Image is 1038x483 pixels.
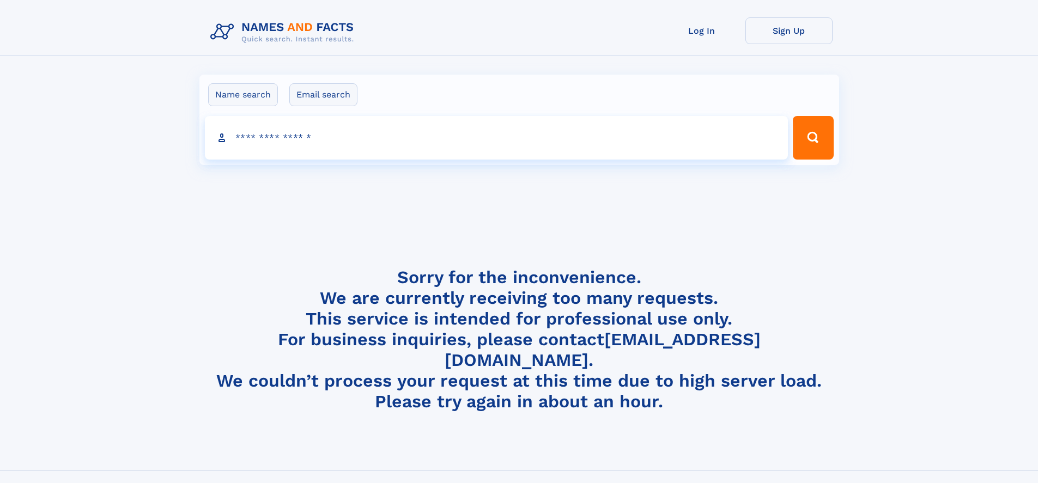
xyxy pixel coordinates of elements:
[445,329,761,370] a: [EMAIL_ADDRESS][DOMAIN_NAME]
[205,116,788,160] input: search input
[206,17,363,47] img: Logo Names and Facts
[745,17,833,44] a: Sign Up
[793,116,833,160] button: Search Button
[208,83,278,106] label: Name search
[206,267,833,412] h4: Sorry for the inconvenience. We are currently receiving too many requests. This service is intend...
[658,17,745,44] a: Log In
[289,83,357,106] label: Email search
